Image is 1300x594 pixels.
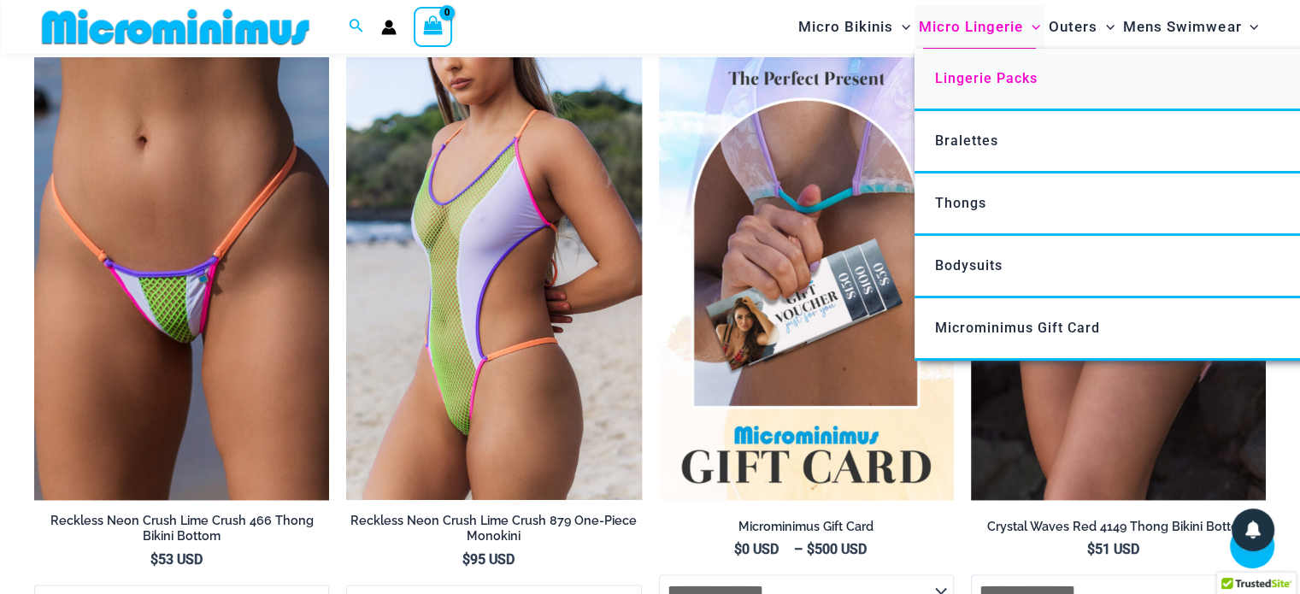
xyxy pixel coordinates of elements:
[807,541,815,557] span: $
[919,5,1023,49] span: Micro Lingerie
[734,541,742,557] span: $
[150,551,158,568] span: $
[935,257,1003,273] span: Bodysuits
[1086,541,1138,557] bdi: 51 USD
[734,541,779,557] bdi: 0 USD
[971,519,1266,541] a: Crystal Waves Red 4149 Thong Bikini Bottom
[935,320,1100,336] span: Microminimus Gift Card
[794,5,915,49] a: Micro BikinisMenu ToggleMenu Toggle
[807,541,867,557] bdi: 500 USD
[1119,5,1262,49] a: Mens SwimwearMenu ToggleMenu Toggle
[1049,5,1097,49] span: Outers
[346,57,641,500] img: Reckless Neon Crush Lime Crush 879 One Piece 09
[34,513,329,551] a: Reckless Neon Crush Lime Crush 466 Thong Bikini Bottom
[35,8,316,46] img: MM SHOP LOGO FLAT
[1241,5,1258,49] span: Menu Toggle
[971,519,1266,535] h2: Crystal Waves Red 4149 Thong Bikini Bottom
[1086,541,1094,557] span: $
[414,7,453,46] a: View Shopping Cart, empty
[462,551,470,568] span: $
[935,132,998,149] span: Bralettes
[346,57,641,500] a: Reckless Neon Crush Lime Crush 879 One Piece 09Reckless Neon Crush Lime Crush 879 One Piece 10Rec...
[346,513,641,544] h2: Reckless Neon Crush Lime Crush 879 One-Piece Monokini
[915,5,1044,49] a: Micro LingerieMenu ToggleMenu Toggle
[1123,5,1241,49] span: Mens Swimwear
[659,540,954,559] span: –
[935,195,986,211] span: Thongs
[150,551,203,568] bdi: 53 USD
[462,551,515,568] bdi: 95 USD
[346,513,641,551] a: Reckless Neon Crush Lime Crush 879 One-Piece Monokini
[1023,5,1040,49] span: Menu Toggle
[34,57,329,500] img: Reckless Neon Crush Lime Crush 466 Thong
[935,70,1038,86] span: Lingerie Packs
[791,3,1266,51] nav: Site Navigation
[34,513,329,544] h2: Reckless Neon Crush Lime Crush 466 Thong Bikini Bottom
[1097,5,1115,49] span: Menu Toggle
[659,519,954,535] h2: Microminimus Gift Card
[659,519,954,541] a: Microminimus Gift Card
[659,57,954,500] img: Featured Gift Card
[349,16,364,38] a: Search icon link
[1044,5,1119,49] a: OutersMenu ToggleMenu Toggle
[34,57,329,500] a: Reckless Neon Crush Lime Crush 466 ThongReckless Neon Crush Lime Crush 466 Thong 01Reckless Neon ...
[798,5,893,49] span: Micro Bikinis
[893,5,910,49] span: Menu Toggle
[381,20,397,35] a: Account icon link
